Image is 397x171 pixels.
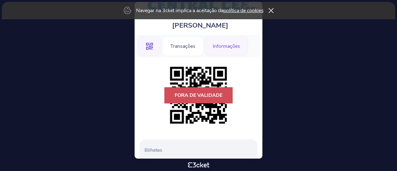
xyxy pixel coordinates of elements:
[136,7,264,14] p: Navegar na 3cket implica a aceitação da
[162,36,203,56] div: Transações
[162,43,203,49] a: Transações
[172,21,228,30] span: [PERSON_NAME]
[205,36,248,56] div: Informações
[205,43,248,49] a: Informações
[164,87,233,103] p: Fora de validade
[223,7,264,14] a: política de cookies
[145,147,255,154] p: Bilhetes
